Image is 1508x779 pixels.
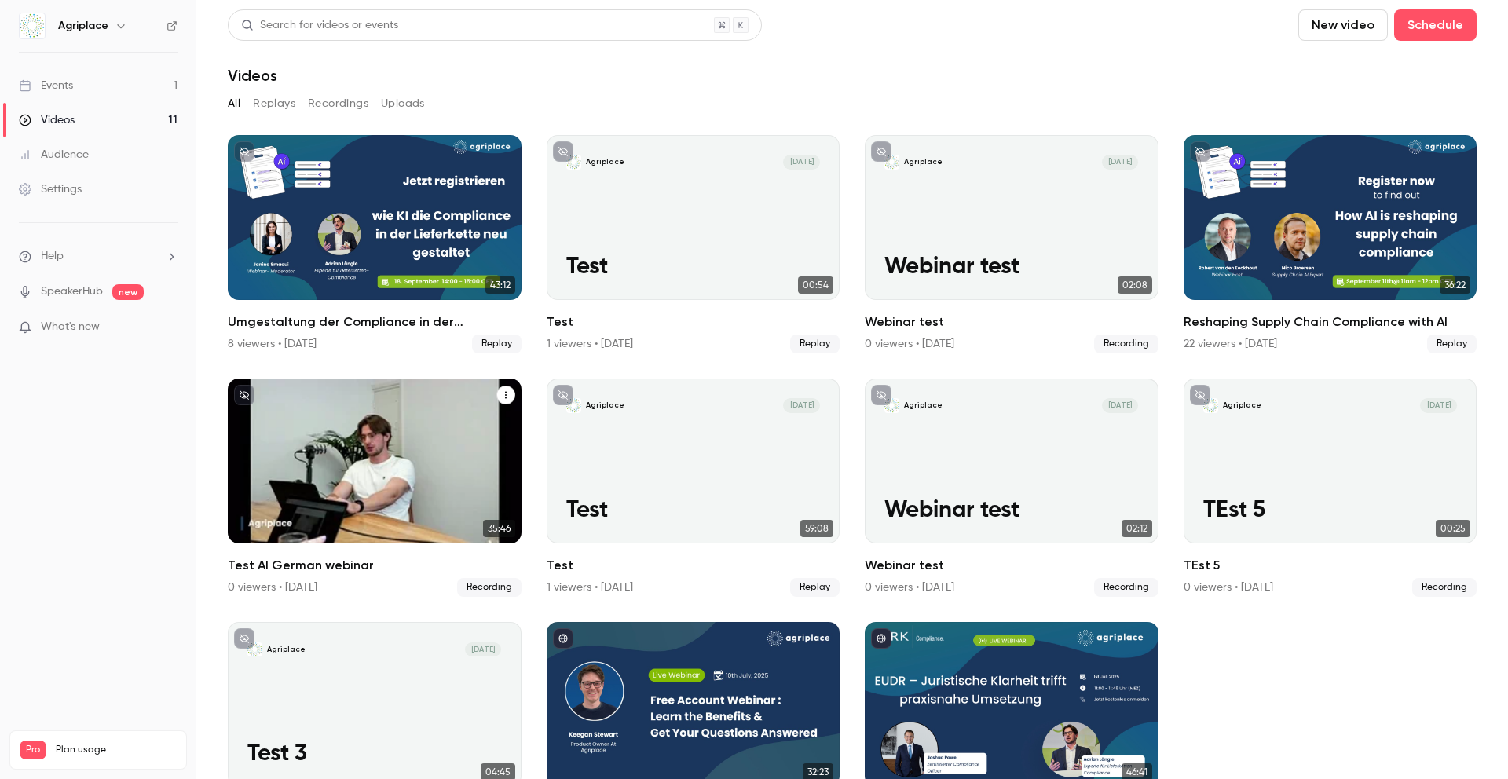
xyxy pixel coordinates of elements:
[547,313,840,331] h2: Test
[1436,520,1470,537] span: 00:25
[19,147,89,163] div: Audience
[234,628,254,649] button: unpublished
[381,91,425,116] button: Uploads
[228,336,317,352] div: 8 viewers • [DATE]
[41,319,100,335] span: What's new
[586,157,624,167] p: Agriplace
[228,9,1477,770] section: Videos
[1427,335,1477,353] span: Replay
[547,580,633,595] div: 1 viewers • [DATE]
[58,18,108,34] h6: Agriplace
[566,398,581,413] img: Test
[798,276,833,294] span: 00:54
[586,400,624,411] p: Agriplace
[553,141,573,162] button: unpublished
[1184,379,1477,597] a: TEst 5Agriplace[DATE]TEst 500:25TEst 50 viewers • [DATE]Recording
[267,645,306,655] p: Agriplace
[547,556,840,575] h2: Test
[865,379,1158,597] li: Webinar test
[308,91,368,116] button: Recordings
[1190,385,1210,405] button: unpublished
[871,385,891,405] button: unpublished
[547,379,840,597] li: Test
[884,254,1138,280] p: Webinar test
[566,497,820,524] p: Test
[865,379,1158,597] a: Webinar test Agriplace[DATE]Webinar test02:12Webinar test0 viewers • [DATE]Recording
[228,135,522,353] li: Umgestaltung der Compliance in der Lieferkette mit KI
[228,379,522,597] li: Test AI German webinar
[566,254,820,280] p: Test
[1412,578,1477,597] span: Recording
[1102,155,1138,170] span: [DATE]
[19,112,75,128] div: Videos
[465,642,501,657] span: [DATE]
[253,91,295,116] button: Replays
[159,320,178,335] iframe: Noticeable Trigger
[1420,398,1456,413] span: [DATE]
[1184,556,1477,575] h2: TEst 5
[472,335,522,353] span: Replay
[41,283,103,300] a: SpeakerHub
[247,741,501,767] p: Test 3
[547,336,633,352] div: 1 viewers • [DATE]
[1298,9,1388,41] button: New video
[457,578,522,597] span: Recording
[1394,9,1477,41] button: Schedule
[865,313,1158,331] h2: Webinar test
[234,141,254,162] button: unpublished
[547,135,840,353] li: Test
[41,248,64,265] span: Help
[1184,135,1477,353] li: Reshaping Supply Chain Compliance with AI
[1184,379,1477,597] li: TEst 5
[865,580,954,595] div: 0 viewers • [DATE]
[865,556,1158,575] h2: Webinar test
[783,155,819,170] span: [DATE]
[228,379,522,597] a: 35:46Test AI German webinar0 viewers • [DATE]Recording
[112,284,144,300] span: new
[865,135,1158,353] a: Webinar test Agriplace[DATE]Webinar test02:08Webinar test0 viewers • [DATE]Recording
[1184,336,1277,352] div: 22 viewers • [DATE]
[800,520,833,537] span: 59:08
[871,628,891,649] button: published
[884,497,1138,524] p: Webinar test
[1094,578,1158,597] span: Recording
[790,578,840,597] span: Replay
[228,580,317,595] div: 0 viewers • [DATE]
[1118,276,1152,294] span: 02:08
[1184,135,1477,353] a: 36:22Reshaping Supply Chain Compliance with AI22 viewers • [DATE]Replay
[228,556,522,575] h2: Test AI German webinar
[1223,400,1261,411] p: Agriplace
[553,628,573,649] button: published
[228,91,240,116] button: All
[228,135,522,353] a: 43:12Umgestaltung der Compliance in der Lieferkette mit KI8 viewers • [DATE]Replay
[871,141,891,162] button: unpublished
[865,135,1158,353] li: Webinar test
[547,135,840,353] a: Test Agriplace[DATE]Test00:54Test1 viewers • [DATE]Replay
[228,313,522,331] h2: Umgestaltung der Compliance in der Lieferkette mit KI
[904,400,942,411] p: Agriplace
[241,17,398,34] div: Search for videos or events
[566,155,581,170] img: Test
[553,385,573,405] button: unpublished
[20,741,46,759] span: Pro
[1184,580,1273,595] div: 0 viewers • [DATE]
[783,398,819,413] span: [DATE]
[547,379,840,597] a: Test Agriplace[DATE]Test59:08Test1 viewers • [DATE]Replay
[904,157,942,167] p: Agriplace
[56,744,177,756] span: Plan usage
[1094,335,1158,353] span: Recording
[1440,276,1470,294] span: 36:22
[865,336,954,352] div: 0 viewers • [DATE]
[1184,313,1477,331] h2: Reshaping Supply Chain Compliance with AI
[247,642,262,657] img: Test 3
[234,385,254,405] button: unpublished
[19,248,178,265] li: help-dropdown-opener
[19,78,73,93] div: Events
[1102,398,1138,413] span: [DATE]
[884,398,899,413] img: Webinar test
[1122,520,1152,537] span: 02:12
[485,276,515,294] span: 43:12
[19,181,82,197] div: Settings
[20,13,45,38] img: Agriplace
[884,155,899,170] img: Webinar test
